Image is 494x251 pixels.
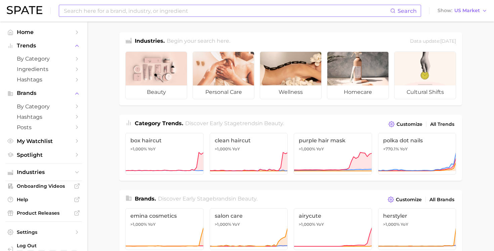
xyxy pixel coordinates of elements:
[383,146,399,151] span: +770.1%
[383,222,400,227] span: >1,000%
[17,196,71,203] span: Help
[5,167,82,177] button: Industries
[294,208,372,250] a: airycute>1,000% YoY
[210,208,288,250] a: salon care>1,000% YoY
[17,76,71,83] span: Hashtags
[125,208,204,250] a: emina cosmetics>1,000% YoY
[394,51,456,99] a: cultural shifts
[428,120,456,129] a: All Trends
[396,197,422,203] span: Customize
[17,229,71,235] span: Settings
[125,133,204,175] a: box haircut>1,000% YoY
[299,222,315,227] span: >1,000%
[5,227,82,237] a: Settings
[17,66,71,72] span: Ingredients
[294,133,372,175] a: purple hair mask>1,000% YoY
[5,208,82,218] a: Product Releases
[130,137,199,144] span: box haircut
[17,43,71,49] span: Trends
[438,9,452,12] span: Show
[125,51,187,99] a: beauty
[7,6,42,14] img: SPATE
[135,195,156,202] span: Brands .
[130,146,147,151] span: >1,000%
[410,37,456,46] div: Data update: [DATE]
[401,222,408,227] span: YoY
[299,146,315,151] span: >1,000%
[135,120,183,127] span: Category Trends .
[17,29,71,35] span: Home
[430,121,454,127] span: All Trends
[17,124,71,131] span: Posts
[215,146,231,151] span: >1,000%
[130,222,147,227] span: >1,000%
[5,53,82,64] a: by Category
[383,213,451,219] span: herstyler
[5,150,82,160] a: Spotlight
[429,197,454,203] span: All Brands
[5,194,82,205] a: Help
[387,119,424,129] button: Customize
[299,213,367,219] span: airycute
[264,120,283,127] span: beauty
[327,85,388,99] span: homecare
[378,133,456,175] a: polka dot nails+770.1% YoY
[17,210,71,216] span: Product Releases
[158,195,257,202] span: Discover Early Stage brands in .
[17,152,71,158] span: Spotlight
[130,213,199,219] span: emina cosmetics
[260,85,321,99] span: wellness
[17,243,77,249] span: Log Out
[386,195,423,204] button: Customize
[316,222,324,227] span: YoY
[17,183,71,189] span: Onboarding Videos
[17,169,71,175] span: Industries
[395,85,456,99] span: cultural shifts
[17,114,71,120] span: Hashtags
[5,101,82,112] a: by Category
[299,137,367,144] span: purple hair mask
[126,85,187,99] span: beauty
[454,9,480,12] span: US Market
[215,213,283,219] span: salon care
[215,222,231,227] span: >1,000%
[5,88,82,98] button: Brands
[185,120,284,127] span: Discover Early Stage trends in .
[436,6,489,15] button: ShowUS Market
[5,181,82,191] a: Onboarding Videos
[210,133,288,175] a: clean haircut>1,000% YoY
[400,146,408,152] span: YoY
[5,136,82,146] a: My Watchlist
[5,64,82,74] a: Ingredients
[238,195,256,202] span: beauty
[63,5,390,16] input: Search here for a brand, industry, or ingredient
[5,41,82,51] button: Trends
[5,122,82,133] a: Posts
[428,195,456,204] a: All Brands
[193,85,254,99] span: personal care
[327,51,389,99] a: homecare
[5,74,82,85] a: Hashtags
[17,138,71,144] span: My Watchlist
[17,103,71,110] span: by Category
[215,137,283,144] span: clean haircut
[5,112,82,122] a: Hashtags
[167,37,230,46] h2: Begin your search here.
[135,37,165,46] h1: Industries.
[260,51,322,99] a: wellness
[378,208,456,250] a: herstyler>1,000% YoY
[148,222,156,227] span: YoY
[398,8,417,14] span: Search
[5,27,82,37] a: Home
[397,121,422,127] span: Customize
[232,222,240,227] span: YoY
[193,51,254,99] a: personal care
[17,56,71,62] span: by Category
[148,146,156,152] span: YoY
[232,146,240,152] span: YoY
[383,137,451,144] span: polka dot nails
[316,146,324,152] span: YoY
[17,90,71,96] span: Brands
